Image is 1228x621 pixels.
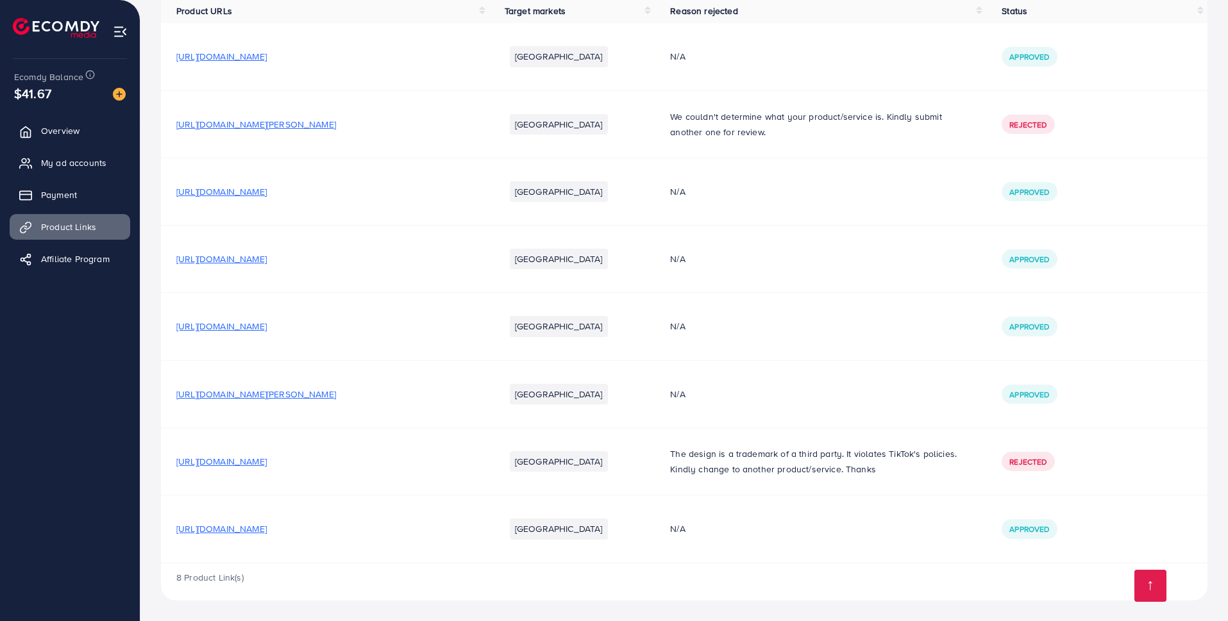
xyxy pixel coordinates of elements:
span: Affiliate Program [41,253,110,265]
a: Payment [10,182,130,208]
a: Product Links [10,214,130,240]
span: 8 Product Link(s) [176,571,244,584]
a: Overview [10,118,130,144]
li: [GEOGRAPHIC_DATA] [510,451,608,472]
span: My ad accounts [41,156,106,169]
li: [GEOGRAPHIC_DATA] [510,518,608,539]
span: [URL][DOMAIN_NAME] [176,320,267,333]
span: N/A [670,253,685,265]
span: Product Links [41,220,96,233]
span: Approved [1009,51,1049,62]
p: The design is a trademark of a third party. It violates TikTok's policies. Kindly change to anoth... [670,446,971,477]
span: Ecomdy Balance [14,70,83,83]
span: Approved [1009,389,1049,400]
span: [URL][DOMAIN_NAME] [176,185,267,198]
span: Rejected [1009,456,1047,467]
span: [URL][DOMAIN_NAME] [176,522,267,535]
a: My ad accounts [10,150,130,176]
li: [GEOGRAPHIC_DATA] [510,181,608,202]
span: Overview [41,124,80,137]
span: N/A [670,522,685,535]
span: [URL][DOMAIN_NAME] [176,455,267,468]
img: logo [13,18,99,38]
span: $41.67 [14,84,51,103]
span: Reason rejected [670,4,737,17]
p: We couldn't determine what your product/service is. Kindly submit another one for review. [670,109,971,140]
span: Approved [1009,321,1049,332]
a: Affiliate Program [10,246,130,272]
li: [GEOGRAPHIC_DATA] [510,316,608,336]
li: [GEOGRAPHIC_DATA] [510,249,608,269]
span: Target markets [505,4,566,17]
img: image [113,88,126,101]
li: [GEOGRAPHIC_DATA] [510,384,608,404]
span: Payment [41,188,77,201]
li: [GEOGRAPHIC_DATA] [510,114,608,135]
span: Approved [1009,186,1049,197]
span: N/A [670,185,685,198]
iframe: Chat [1173,563,1218,611]
span: Product URLs [176,4,232,17]
span: N/A [670,388,685,401]
span: Rejected [1009,119,1047,130]
span: Approved [1009,254,1049,265]
img: menu [113,24,128,39]
li: [GEOGRAPHIC_DATA] [510,46,608,67]
span: [URL][DOMAIN_NAME][PERSON_NAME] [176,388,336,401]
span: [URL][DOMAIN_NAME] [176,50,267,63]
span: [URL][DOMAIN_NAME][PERSON_NAME] [176,118,336,131]
span: N/A [670,50,685,63]
span: Approved [1009,524,1049,534]
span: N/A [670,320,685,333]
span: Status [1002,4,1027,17]
span: [URL][DOMAIN_NAME] [176,253,267,265]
